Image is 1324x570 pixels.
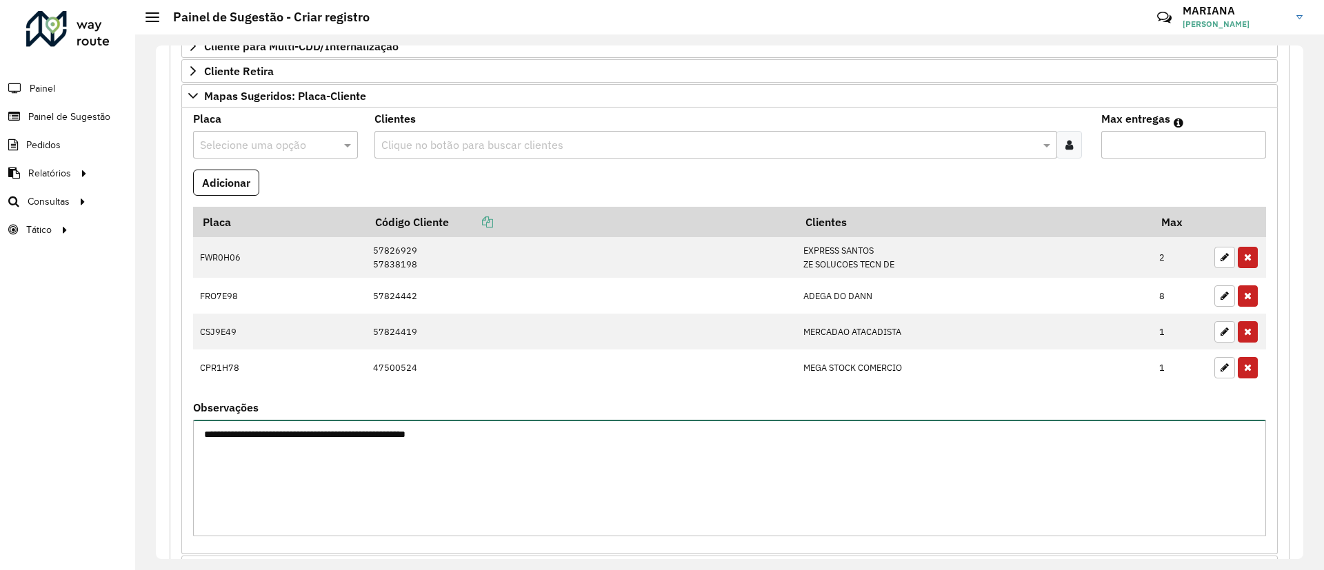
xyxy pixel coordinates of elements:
[1152,278,1207,314] td: 8
[28,110,110,124] span: Painel de Sugestão
[1150,3,1179,32] a: Contato Rápido
[204,65,274,77] span: Cliente Retira
[181,84,1278,108] a: Mapas Sugeridos: Placa-Cliente
[193,399,259,416] label: Observações
[26,223,52,237] span: Tático
[365,349,796,385] td: 47500524
[796,278,1152,314] td: ADEGA DO DANN
[28,166,71,181] span: Relatórios
[193,170,259,196] button: Adicionar
[193,278,365,314] td: FRO7E98
[374,110,416,127] label: Clientes
[1152,314,1207,349] td: 1
[1183,4,1286,17] h3: MARIANA
[796,207,1152,237] th: Clientes
[1183,18,1286,30] span: [PERSON_NAME]
[1101,110,1170,127] label: Max entregas
[1152,237,1207,278] td: 2
[159,10,370,25] h2: Painel de Sugestão - Criar registro
[796,314,1152,349] td: MERCADAO ATACADISTA
[193,349,365,385] td: CPR1H78
[365,207,796,237] th: Código Cliente
[181,59,1278,83] a: Cliente Retira
[181,34,1278,58] a: Cliente para Multi-CDD/Internalização
[796,349,1152,385] td: MEGA STOCK COMERCIO
[1174,117,1183,128] em: Máximo de clientes que serão colocados na mesma rota com os clientes informados
[1152,207,1207,237] th: Max
[193,314,365,349] td: CSJ9E49
[26,138,61,152] span: Pedidos
[193,110,221,127] label: Placa
[796,237,1152,278] td: EXPRESS SANTOS ZE SOLUCOES TECN DE
[181,108,1278,554] div: Mapas Sugeridos: Placa-Cliente
[204,90,366,101] span: Mapas Sugeridos: Placa-Cliente
[204,41,399,52] span: Cliente para Multi-CDD/Internalização
[449,215,493,229] a: Copiar
[30,81,55,96] span: Painel
[193,207,365,237] th: Placa
[365,314,796,349] td: 57824419
[28,194,70,209] span: Consultas
[365,278,796,314] td: 57824442
[1152,349,1207,385] td: 1
[193,237,365,278] td: FWR0H06
[365,237,796,278] td: 57826929 57838198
